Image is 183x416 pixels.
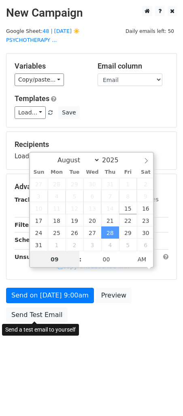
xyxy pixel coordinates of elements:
[137,214,155,226] span: August 23, 2025
[137,202,155,214] span: August 16, 2025
[119,202,137,214] span: August 15, 2025
[6,288,94,303] a: Send on [DATE] 9:00am
[30,190,48,202] span: August 3, 2025
[30,170,48,175] span: Sun
[119,170,137,175] span: Fri
[83,202,101,214] span: August 13, 2025
[137,226,155,239] span: August 30, 2025
[30,251,79,267] input: Hour
[30,226,48,239] span: August 24, 2025
[101,202,119,214] span: August 14, 2025
[79,251,82,267] span: :
[137,239,155,251] span: September 6, 2025
[137,170,155,175] span: Sat
[48,170,66,175] span: Mon
[96,288,132,303] a: Preview
[101,170,119,175] span: Thu
[15,94,49,103] a: Templates
[2,324,79,336] div: Send a test email to yourself
[30,202,48,214] span: August 10, 2025
[15,140,168,161] div: Loading...
[101,239,119,251] span: September 4, 2025
[101,226,119,239] span: August 28, 2025
[119,178,137,190] span: August 1, 2025
[137,190,155,202] span: August 9, 2025
[101,190,119,202] span: August 7, 2025
[83,239,101,251] span: September 3, 2025
[6,6,177,20] h2: New Campaign
[15,182,168,191] h5: Advanced
[30,178,48,190] span: July 27, 2025
[66,202,83,214] span: August 12, 2025
[48,239,66,251] span: September 1, 2025
[131,251,153,267] span: Click to toggle
[66,178,83,190] span: July 29, 2025
[137,178,155,190] span: August 2, 2025
[143,377,183,416] iframe: Chat Widget
[30,214,48,226] span: August 17, 2025
[119,226,137,239] span: August 29, 2025
[66,226,83,239] span: August 26, 2025
[15,254,54,260] strong: Unsubscribe
[48,214,66,226] span: August 18, 2025
[82,251,131,267] input: Minute
[48,190,66,202] span: August 4, 2025
[100,156,129,164] input: Year
[6,28,80,43] small: Google Sheet:
[66,239,83,251] span: September 2, 2025
[123,28,177,34] a: Daily emails left: 50
[83,178,101,190] span: July 30, 2025
[66,190,83,202] span: August 5, 2025
[30,239,48,251] span: August 31, 2025
[119,239,137,251] span: September 5, 2025
[83,226,101,239] span: August 27, 2025
[83,170,101,175] span: Wed
[15,222,35,228] strong: Filters
[66,170,83,175] span: Tue
[6,28,80,43] a: 48 | [DATE] ☀️PSYCHOTHERAPY ...
[15,196,42,203] strong: Tracking
[15,237,44,243] strong: Schedule
[66,214,83,226] span: August 19, 2025
[83,214,101,226] span: August 20, 2025
[123,27,177,36] span: Daily emails left: 50
[15,106,46,119] a: Load...
[48,178,66,190] span: July 28, 2025
[15,140,168,149] h5: Recipients
[48,202,66,214] span: August 11, 2025
[101,178,119,190] span: July 31, 2025
[127,195,158,204] label: UTM Codes
[15,62,85,71] h5: Variables
[119,214,137,226] span: August 22, 2025
[15,73,64,86] a: Copy/paste...
[58,106,79,119] button: Save
[6,307,68,323] a: Send Test Email
[83,190,101,202] span: August 6, 2025
[101,214,119,226] span: August 21, 2025
[119,190,137,202] span: August 8, 2025
[98,62,168,71] h5: Email column
[48,226,66,239] span: August 25, 2025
